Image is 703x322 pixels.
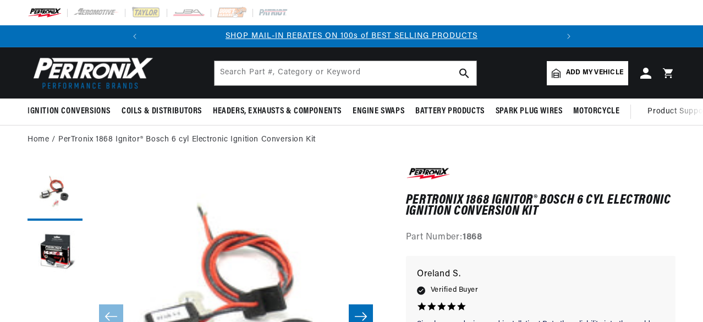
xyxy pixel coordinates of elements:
span: Add my vehicle [566,68,623,78]
button: search button [452,61,476,85]
button: Translation missing: en.sections.announcements.next_announcement [558,25,580,47]
span: Motorcycle [573,106,619,117]
button: Load image 1 in gallery view [28,166,83,221]
button: Translation missing: en.sections.announcements.previous_announcement [124,25,146,47]
span: Coils & Distributors [122,106,202,117]
summary: Coils & Distributors [116,99,207,124]
p: Oreland S. [417,267,664,282]
summary: Engine Swaps [347,99,410,124]
a: SHOP MAIL-IN REBATES ON 100s of BEST SELLING PRODUCTS [226,32,477,40]
a: Add my vehicle [547,61,628,85]
summary: Motorcycle [568,99,625,124]
input: Search Part #, Category or Keyword [215,61,476,85]
span: Spark Plug Wires [496,106,563,117]
div: Part Number: [406,231,675,245]
summary: Spark Plug Wires [490,99,568,124]
nav: breadcrumbs [28,134,675,146]
span: Headers, Exhausts & Components [213,106,342,117]
span: Ignition Conversions [28,106,111,117]
summary: Ignition Conversions [28,99,116,124]
strong: 1868 [463,233,482,242]
h1: PerTronix 1868 Ignitor® Bosch 6 cyl Electronic Ignition Conversion Kit [406,195,675,217]
summary: Headers, Exhausts & Components [207,99,347,124]
span: Verified Buyer [431,284,478,296]
span: Battery Products [415,106,485,117]
img: Pertronix [28,54,154,92]
button: Load image 2 in gallery view [28,226,83,281]
span: Engine Swaps [353,106,404,117]
div: 1 of 2 [146,30,558,42]
div: Announcement [146,30,558,42]
a: Home [28,134,49,146]
a: PerTronix 1868 Ignitor® Bosch 6 cyl Electronic Ignition Conversion Kit [58,134,316,146]
summary: Battery Products [410,99,490,124]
